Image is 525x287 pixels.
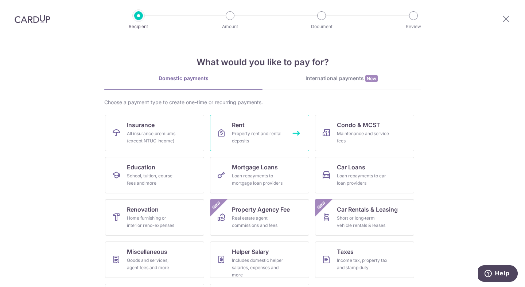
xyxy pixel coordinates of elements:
[315,157,414,193] a: Car LoansLoan repayments to car loan providers
[105,157,204,193] a: EducationSchool, tuition, course fees and more
[15,15,50,23] img: CardUp
[210,115,309,151] a: RentProperty rent and rental deposits
[337,205,398,214] span: Car Rentals & Leasing
[104,75,262,82] div: Domestic payments
[315,241,414,278] a: TaxesIncome tax, property tax and stamp duty
[295,23,349,30] p: Document
[478,265,518,283] iframe: Opens a widget where you can find more information
[127,163,155,172] span: Education
[127,172,179,187] div: School, tuition, course fees and more
[127,121,155,129] span: Insurance
[337,215,389,229] div: Short or long‑term vehicle rentals & leases
[337,121,380,129] span: Condo & MCST
[127,205,159,214] span: Renovation
[386,23,440,30] p: Review
[210,241,309,278] a: Helper SalaryIncludes domestic helper salaries, expenses and more
[232,130,284,145] div: Property rent and rental deposits
[127,257,179,271] div: Goods and services, agent fees and more
[232,247,269,256] span: Helper Salary
[232,215,284,229] div: Real estate agent commissions and fees
[337,257,389,271] div: Income tax, property tax and stamp duty
[105,241,204,278] a: MiscellaneousGoods and services, agent fees and more
[315,115,414,151] a: Condo & MCSTMaintenance and service fees
[127,130,179,145] div: All insurance premiums (except NTUC Income)
[315,199,414,236] a: Car Rentals & LeasingShort or long‑term vehicle rentals & leasesNew
[232,163,278,172] span: Mortgage Loans
[17,5,32,12] span: Help
[262,75,421,82] div: International payments
[127,215,179,229] div: Home furnishing or interior reno-expenses
[104,56,421,69] h4: What would you like to pay for?
[337,130,389,145] div: Maintenance and service fees
[210,157,309,193] a: Mortgage LoansLoan repayments to mortgage loan providers
[315,199,327,211] span: New
[337,247,354,256] span: Taxes
[105,115,204,151] a: InsuranceAll insurance premiums (except NTUC Income)
[104,99,421,106] div: Choose a payment type to create one-time or recurring payments.
[232,205,290,214] span: Property Agency Fee
[112,23,166,30] p: Recipient
[203,23,257,30] p: Amount
[105,199,204,236] a: RenovationHome furnishing or interior reno-expenses
[210,199,222,211] span: New
[232,121,245,129] span: Rent
[365,75,378,82] span: New
[232,172,284,187] div: Loan repayments to mortgage loan providers
[232,257,284,279] div: Includes domestic helper salaries, expenses and more
[210,199,309,236] a: Property Agency FeeReal estate agent commissions and feesNew
[337,163,365,172] span: Car Loans
[337,172,389,187] div: Loan repayments to car loan providers
[127,247,167,256] span: Miscellaneous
